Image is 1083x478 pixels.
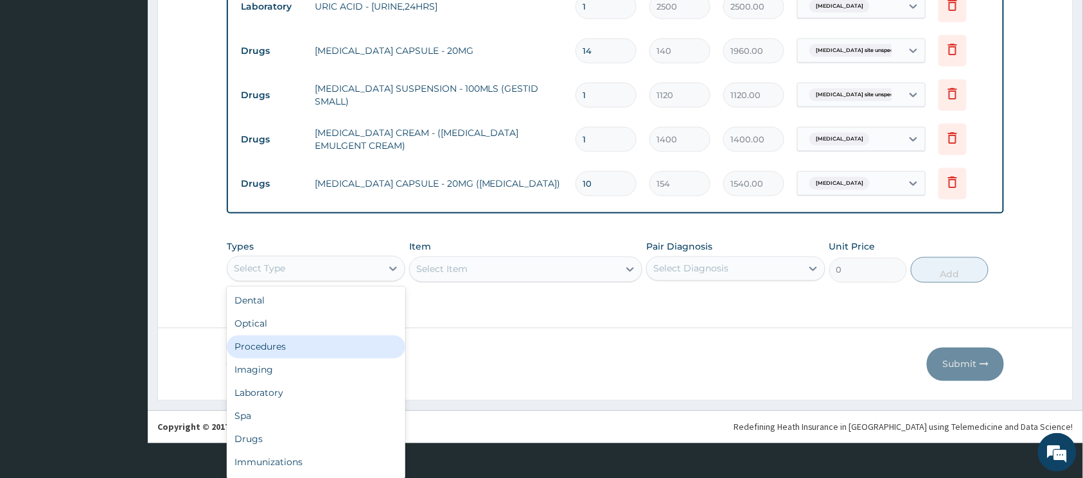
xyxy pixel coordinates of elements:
div: Dental [227,289,405,312]
img: d_794563401_company_1708531726252_794563401 [24,64,52,96]
div: Chat with us now [67,72,216,89]
button: Add [911,257,989,283]
div: Procedures [227,336,405,359]
td: [MEDICAL_DATA] SUSPENSION - 100MLS (GESTID SMALL) [308,76,569,114]
div: Imaging [227,359,405,382]
button: Submit [927,348,1004,381]
td: Drugs [234,172,308,196]
label: Types [227,242,254,253]
label: Pair Diagnosis [646,241,712,253]
label: Item [409,241,431,253]
div: Optical [227,312,405,336]
span: [MEDICAL_DATA] site unspecified [809,89,911,101]
td: Drugs [234,83,308,107]
div: Laboratory [227,382,405,405]
div: Spa [227,405,405,428]
div: Select Type [234,262,285,275]
footer: All rights reserved. [148,411,1083,443]
td: [MEDICAL_DATA] CAPSULE - 20MG ([MEDICAL_DATA]) [308,171,569,196]
td: [MEDICAL_DATA] CREAM - ([MEDICAL_DATA] EMULGENT CREAM) [308,120,569,158]
td: Drugs [234,39,308,63]
div: Minimize live chat window [211,6,242,37]
td: [MEDICAL_DATA] CAPSULE - 20MG [308,38,569,64]
span: [MEDICAL_DATA] [809,133,870,146]
strong: Copyright © 2017 . [157,422,287,433]
td: Drugs [234,128,308,151]
div: Select Diagnosis [653,262,728,275]
div: Redefining Heath Insurance in [GEOGRAPHIC_DATA] using Telemedicine and Data Science! [734,421,1073,434]
textarea: Type your message and hit 'Enter' [6,331,245,376]
label: Unit Price [829,241,876,253]
div: Drugs [227,428,405,451]
span: [MEDICAL_DATA] site unspecified [809,44,911,57]
span: [MEDICAL_DATA] [809,177,870,190]
div: Immunizations [227,451,405,474]
span: We're online! [75,152,177,282]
